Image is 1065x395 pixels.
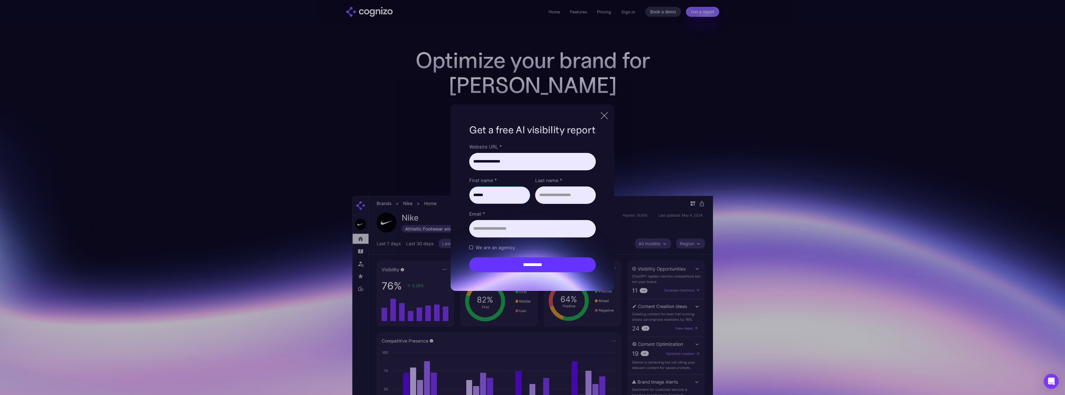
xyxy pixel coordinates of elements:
div: Open Intercom Messenger [1044,374,1059,389]
label: First name * [469,177,530,184]
label: Email * [469,210,595,218]
label: Website URL * [469,143,595,150]
label: Last name * [535,177,596,184]
form: Brand Report Form [469,143,595,272]
span: We are an agency [475,244,515,251]
h1: Get a free AI visibility report [469,123,595,137]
